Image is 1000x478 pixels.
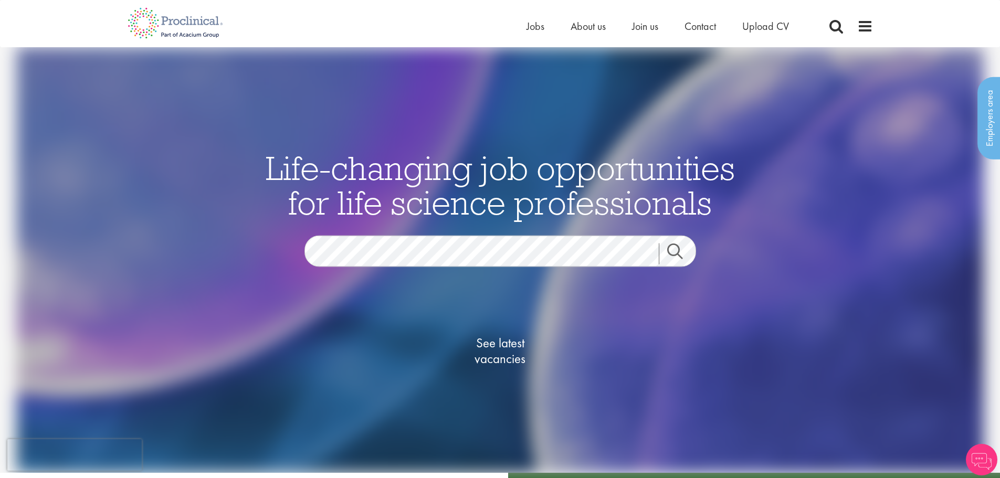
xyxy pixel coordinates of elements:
[966,444,997,475] img: Chatbot
[266,147,735,224] span: Life-changing job opportunities for life science professionals
[527,19,544,33] a: Jobs
[685,19,716,33] a: Contact
[632,19,658,33] a: Join us
[742,19,789,33] a: Upload CV
[448,335,553,367] span: See latest vacancies
[16,47,984,473] img: candidate home
[448,293,553,409] a: See latestvacancies
[7,439,142,471] iframe: reCAPTCHA
[571,19,606,33] a: About us
[659,243,704,264] a: Job search submit button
